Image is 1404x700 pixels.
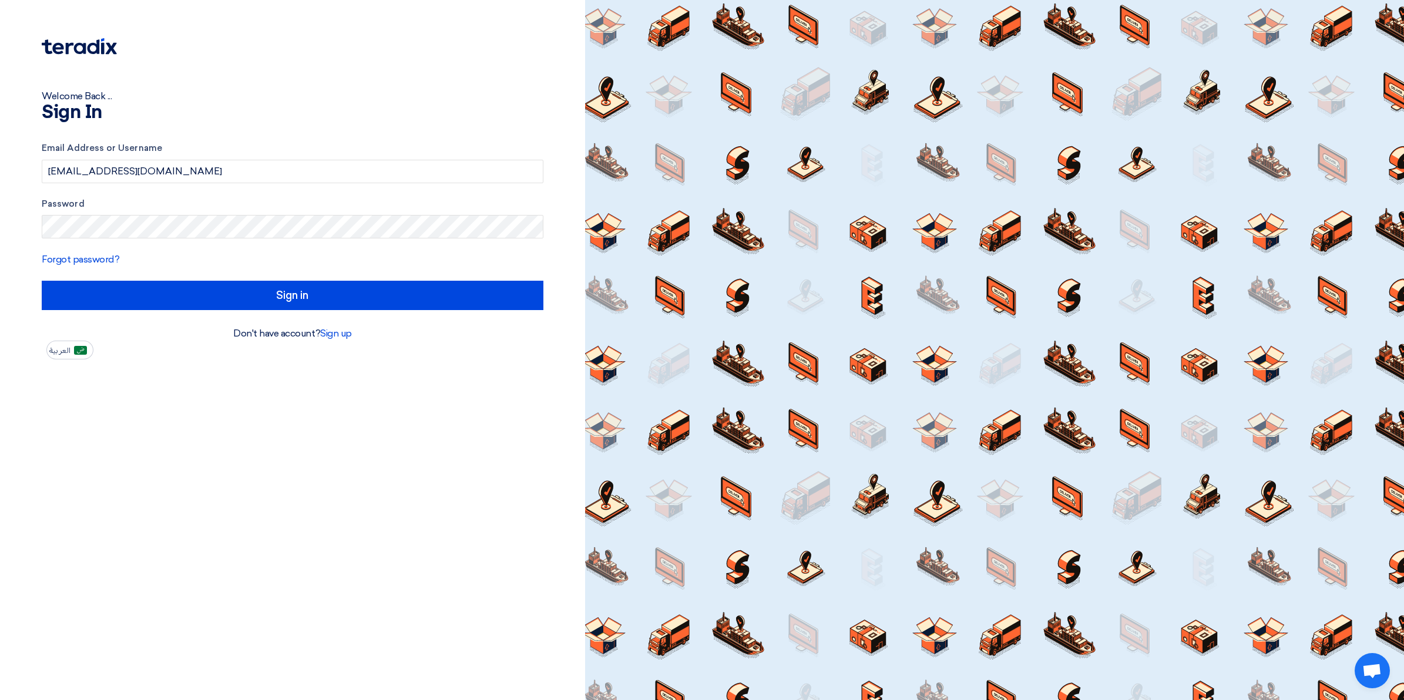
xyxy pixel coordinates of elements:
[42,254,119,265] a: Forgot password?
[42,142,543,155] label: Email Address or Username
[42,103,543,122] h1: Sign In
[42,327,543,341] div: Don't have account?
[320,328,352,339] a: Sign up
[42,38,117,55] img: Teradix logo
[42,281,543,310] input: Sign in
[42,197,543,211] label: Password
[74,346,87,355] img: ar-AR.png
[49,346,70,355] span: العربية
[42,89,543,103] div: Welcome Back ...
[46,341,93,359] button: العربية
[1355,653,1390,688] div: Open chat
[42,160,543,183] input: Enter your business email or username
